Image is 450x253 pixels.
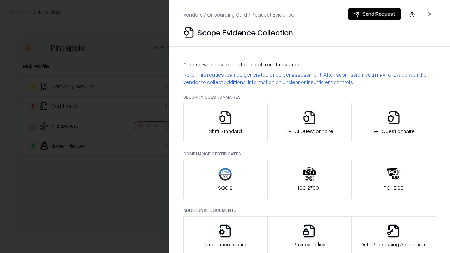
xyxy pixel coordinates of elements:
p: Note: This request can be generated once per assessment. After submission, you may follow up with... [183,71,436,86]
p: Additional Documents [183,207,436,213]
p: Compliance Certificates [183,151,436,157]
p: Choose which evidence to collect from the vendor: [183,61,436,68]
p: Scope Evidence Collection [197,27,293,38]
p: Shift Standard [209,128,242,135]
button: ISO 27001 [267,160,352,199]
button: SOC 2 [183,160,268,199]
p: SOC 2 [218,184,232,192]
button: PCI-DSS [351,160,436,199]
button: B+L Questionnaire [351,103,436,142]
p: Data Processing Agreement [360,241,427,248]
p: B+L Questionnaire [372,128,415,135]
p: ISO 27001 [298,184,321,192]
p: Security Questionnaires [183,94,436,100]
button: B+L AI Questionnaire [267,103,352,142]
p: Privacy Policy [293,241,326,248]
p: Penetration Testing [202,241,248,248]
button: Send Request [348,8,401,20]
p: Vendors / Onboarding Card / Request Evidence [183,11,294,18]
p: B+L AI Questionnaire [285,128,333,135]
button: Shift Standard [183,103,268,142]
p: PCI-DSS [384,184,404,192]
